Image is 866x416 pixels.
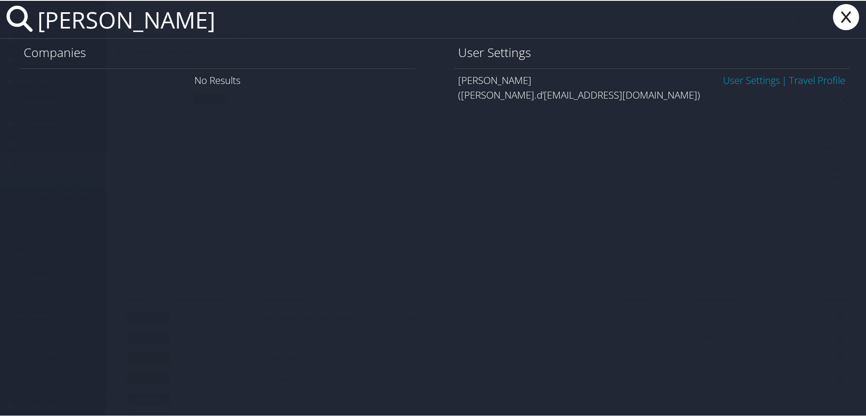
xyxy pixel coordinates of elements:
a: User Settings [723,73,780,86]
a: View OBT Profile [789,73,846,86]
div: ([PERSON_NAME].d’[EMAIL_ADDRESS][DOMAIN_NAME]) [458,87,846,101]
span: [PERSON_NAME] [458,73,532,86]
h1: User Settings [458,43,846,60]
h1: Companies [24,43,411,60]
div: No Results [20,68,415,91]
span: | [780,73,789,86]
